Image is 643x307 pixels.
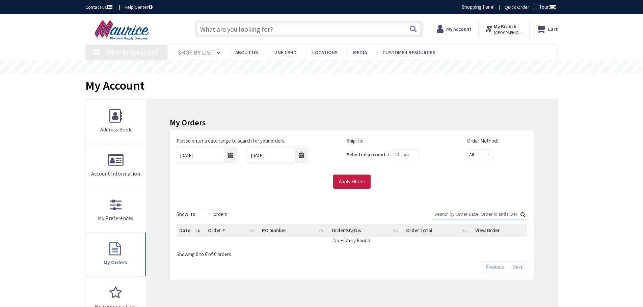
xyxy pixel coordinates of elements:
rs-layer: Free Same Day Pickup at 15 Locations [260,64,384,71]
th: PO number: activate to sort column ascending [259,224,329,237]
div: My Branch [GEOGRAPHIC_DATA], [GEOGRAPHIC_DATA] [485,23,523,35]
td: No History Found [177,237,527,244]
span: Account Information [91,170,140,177]
span: Shop By Category [106,49,158,56]
a: Previous [481,261,508,273]
div: Showing 0 to 0 of 0 orders [177,246,527,258]
span: My Account [85,78,144,93]
span: About us [235,49,258,56]
label: Show orders [177,209,227,219]
span: Tour [539,4,556,10]
a: Account Information [86,144,146,188]
label: Ship To: [347,137,363,144]
label: Search: [433,209,527,219]
th: Date [177,224,205,237]
span: Shopping For [462,4,490,10]
span: Address Book [100,126,131,133]
span: Shop By List [178,49,214,56]
span: Media [353,49,367,56]
input: Search: [433,209,527,219]
select: Showorders [188,209,214,219]
h3: My Orders [170,118,534,127]
a: Address Book [86,100,146,144]
th: Order #: activate to sort column ascending [205,224,259,237]
th: Order Status: activate to sort column ascending [329,224,404,237]
span: Customer Resources [382,49,435,56]
strong: My Account [446,26,472,32]
a: Cart [536,23,558,35]
th: View Order [473,224,527,237]
a: Help Center [125,4,153,10]
span: My Orders [104,259,127,266]
div: Selected account # [347,151,390,158]
label: Please enter a date range to search for your orders [177,137,285,144]
span: Locations [312,49,338,56]
span: [GEOGRAPHIC_DATA], [GEOGRAPHIC_DATA] [494,30,523,35]
strong: # [491,4,494,10]
a: Next [508,261,527,273]
input: Apply Filters [333,175,371,189]
strong: Cart [548,23,558,35]
span: Line Card [273,49,297,56]
label: Order Method: [467,137,498,144]
a: My Account [437,23,472,35]
a: My Preferences [86,188,146,232]
th: Order Total: activate to sort column ascending [403,224,473,237]
img: Maurice Electrical Supply Company [85,20,160,40]
a: My Orders [86,233,146,276]
strong: My Branch [494,23,516,30]
a: Quick Order [505,4,529,10]
input: What are you looking for? [195,21,423,37]
span: My Preferences [98,215,133,221]
input: Change [393,149,419,159]
a: Contact us [85,4,114,10]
